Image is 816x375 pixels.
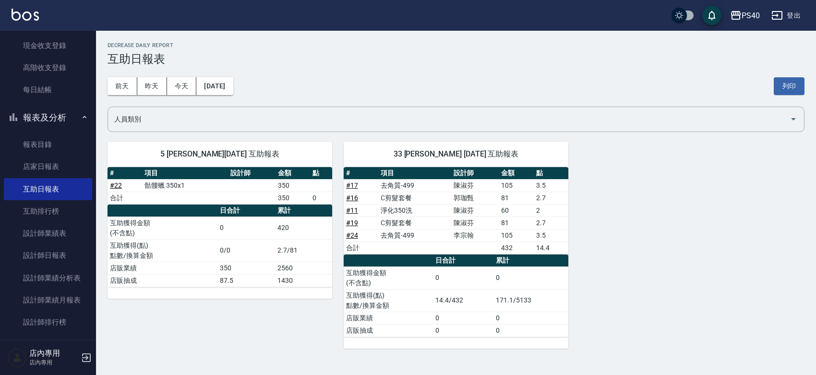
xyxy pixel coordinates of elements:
td: 0 [310,192,332,204]
td: 2.7/81 [275,239,332,262]
button: 登出 [768,7,804,24]
h5: 店內專用 [29,349,78,358]
table: a dense table [108,205,332,287]
td: 合計 [344,242,378,254]
td: 350 [276,192,310,204]
td: 2.7 [534,192,568,204]
td: 互助獲得(點) 點數/換算金額 [344,289,433,312]
td: 0 [433,312,493,324]
td: 60 [499,204,533,217]
td: 0/0 [217,239,275,262]
a: #22 [110,181,122,189]
td: 3.5 [534,229,568,242]
h2: Decrease Daily Report [108,42,804,48]
a: 店家日報表 [4,156,92,178]
th: 日合計 [217,205,275,217]
th: 項目 [378,167,451,180]
button: 今天 [167,77,197,95]
button: 列印 [774,77,804,95]
input: 人員名稱 [112,111,786,128]
td: 互助獲得金額 (不含點) [344,266,433,289]
button: PS40 [726,6,764,25]
td: 2560 [275,262,332,274]
table: a dense table [108,167,332,205]
span: 33 [PERSON_NAME] [DATE] 互助報表 [355,149,557,159]
td: 81 [499,192,533,204]
td: 432 [499,242,533,254]
img: Logo [12,9,39,21]
p: 店內專用 [29,358,78,367]
td: 0 [493,324,568,337]
th: 設計師 [451,167,499,180]
div: PS40 [742,10,760,22]
table: a dense table [344,254,568,337]
td: 0 [217,217,275,239]
td: 李宗翰 [451,229,499,242]
td: 350 [217,262,275,274]
th: # [108,167,142,180]
button: 昨天 [137,77,167,95]
td: 陳淑芬 [451,179,499,192]
td: 14.4 [534,242,568,254]
button: save [702,6,721,25]
th: 點 [310,167,332,180]
td: 105 [499,229,533,242]
td: 0 [433,266,493,289]
a: #16 [346,194,358,202]
td: C剪髮套餐 [378,192,451,204]
td: 互助獲得金額 (不含點) [108,217,217,239]
button: Open [786,111,801,127]
a: 每日結帳 [4,79,92,101]
td: 171.1/5133 [493,289,568,312]
a: 設計師排行榜 [4,311,92,333]
img: Person [8,348,27,367]
td: 去角質-499 [378,179,451,192]
td: 店販業績 [108,262,217,274]
td: 2 [534,204,568,217]
th: 點 [534,167,568,180]
th: 設計師 [228,167,276,180]
a: #19 [346,219,358,227]
button: 報表及分析 [4,105,92,130]
a: 現金收支登錄 [4,35,92,57]
th: 金額 [276,167,310,180]
button: [DATE] [196,77,233,95]
h3: 互助日報表 [108,52,804,66]
th: 日合計 [433,254,493,267]
td: 去角質-499 [378,229,451,242]
a: 互助排行榜 [4,200,92,222]
th: 項目 [142,167,228,180]
a: #24 [346,231,358,239]
td: 0 [433,324,493,337]
td: 陳淑芬 [451,204,499,217]
td: 2.7 [534,217,568,229]
td: 互助獲得(點) 點數/換算金額 [108,239,217,262]
a: 服務扣項明細表 [4,333,92,355]
td: 店販抽成 [344,324,433,337]
a: #17 [346,181,358,189]
td: 陳淑芬 [451,217,499,229]
th: # [344,167,378,180]
td: 淨化350洗 [378,204,451,217]
td: 0 [493,312,568,324]
td: 3.5 [534,179,568,192]
a: 設計師業績分析表 [4,267,92,289]
td: 1430 [275,274,332,287]
td: 105 [499,179,533,192]
td: 合計 [108,192,142,204]
a: #11 [346,206,358,214]
td: 店販業績 [344,312,433,324]
a: 高階收支登錄 [4,57,92,79]
td: 0 [493,266,568,289]
a: 設計師業績表 [4,222,92,244]
a: 報表目錄 [4,133,92,156]
td: 店販抽成 [108,274,217,287]
a: 設計師業績月報表 [4,289,92,311]
th: 金額 [499,167,533,180]
td: 420 [275,217,332,239]
td: 14.4/432 [433,289,493,312]
td: C剪髮套餐 [378,217,451,229]
td: 87.5 [217,274,275,287]
span: 5 [PERSON_NAME][DATE] 互助報表 [119,149,321,159]
button: 前天 [108,77,137,95]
